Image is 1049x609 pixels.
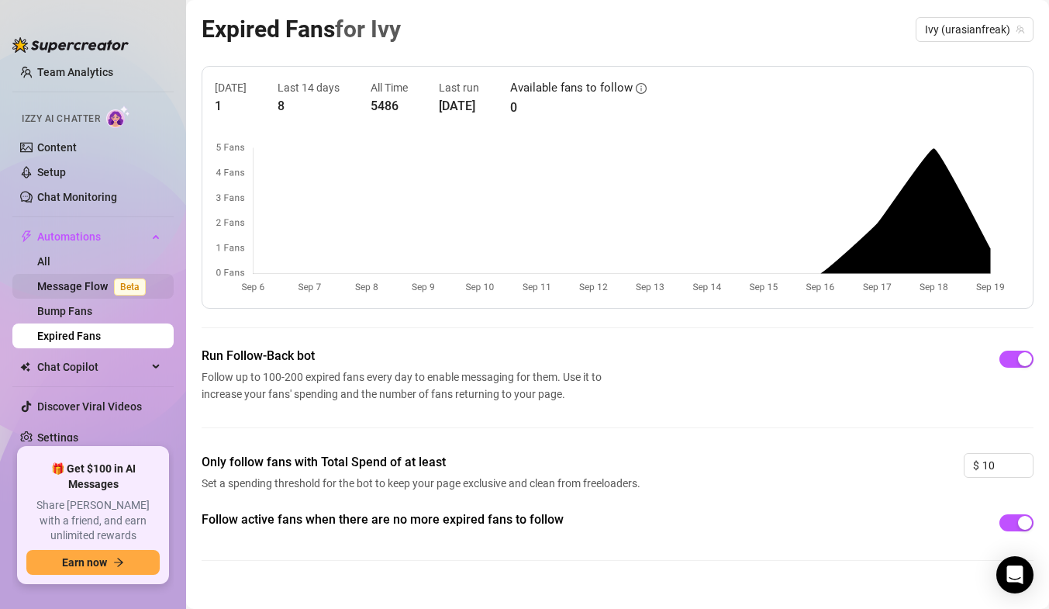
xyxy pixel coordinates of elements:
a: Settings [37,431,78,444]
span: 🎁 Get $100 in AI Messages [26,462,160,492]
div: Open Intercom Messenger [996,556,1033,593]
a: Content [37,141,77,154]
article: [DATE] [439,96,479,116]
span: Automations [37,224,147,249]
span: Follow active fans when there are no more expired fans to follow [202,510,645,529]
img: logo-BBDzfeDw.svg [12,37,129,53]
a: Team Analytics [37,66,113,78]
span: Run Follow-Back bot [202,347,608,365]
a: Expired Fans [37,330,101,342]
a: Discover Viral Videos [37,400,142,413]
span: Chat Copilot [37,355,147,379]
a: Setup [37,166,66,178]
article: 1 [215,96,247,116]
span: info-circle [636,83,647,94]
span: Beta [114,279,146,296]
span: Follow up to 100-200 expired fans every day to enable messaging for them. Use it to increase your... [202,369,608,403]
span: Earn now [62,556,107,569]
button: Earn nowarrow-right [26,550,160,575]
span: Share [PERSON_NAME] with a friend, and earn unlimited rewards [26,498,160,544]
span: team [1016,25,1025,34]
article: All Time [371,79,408,96]
span: Set a spending threshold for the bot to keep your page exclusive and clean from freeloaders. [202,475,645,492]
article: 0 [510,98,647,117]
a: All [37,255,50,268]
span: thunderbolt [20,230,33,243]
span: Izzy AI Chatter [22,112,100,126]
img: AI Chatter [106,106,130,128]
article: Available fans to follow [510,79,633,98]
input: 0.00 [982,454,1033,477]
a: Bump Fans [37,305,92,317]
span: Ivy (urasianfreak) [925,18,1024,41]
article: [DATE] [215,79,247,96]
article: Last 14 days [278,79,340,96]
article: 5486 [371,96,408,116]
a: Message FlowBeta [37,280,152,292]
span: arrow-right [113,557,124,568]
article: 8 [278,96,340,116]
article: Last run [439,79,479,96]
span: for Ivy [335,16,401,43]
a: Chat Monitoring [37,191,117,203]
img: Chat Copilot [20,362,30,372]
article: Expired Fans [202,11,401,47]
span: Only follow fans with Total Spend of at least [202,453,645,472]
